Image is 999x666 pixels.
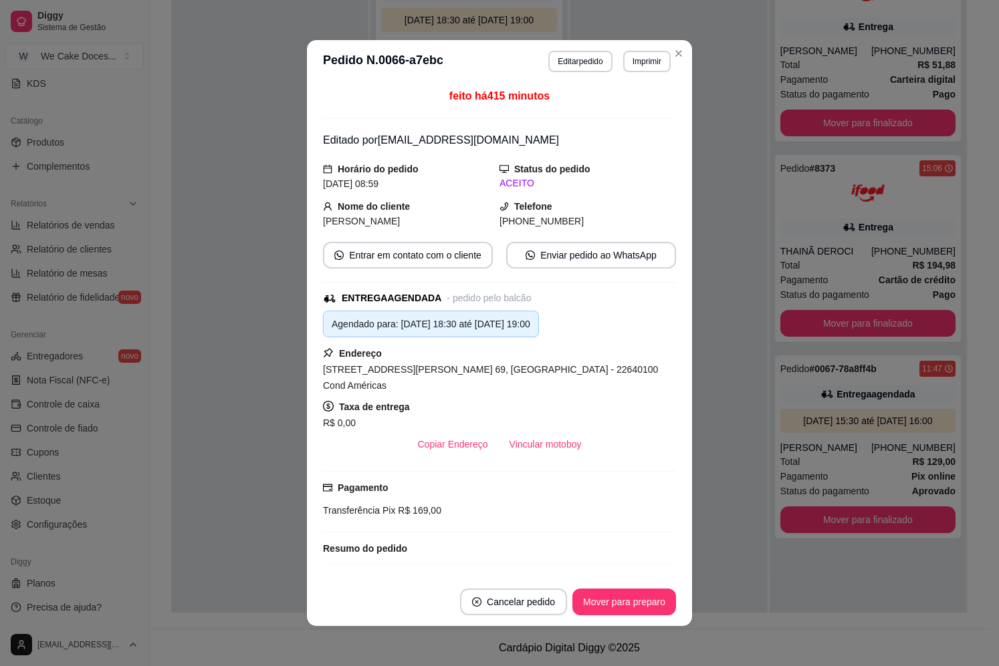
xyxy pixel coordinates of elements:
[668,43,689,64] button: Close
[499,431,592,458] button: Vincular motoboy
[460,589,567,615] button: close-circleCancelar pedido
[323,401,334,411] span: dollar
[323,543,407,554] strong: Resumo do pedido
[323,216,400,226] span: [PERSON_NAME]
[338,201,410,212] strong: Nome do cliente
[323,242,493,269] button: whats-appEntrar em contato com o cliente
[339,401,410,412] strong: Taxa de entrega
[342,291,441,305] div: ENTREGA AGENDADA
[332,317,530,331] div: Agendado para: [DATE] 18:30 até [DATE] 19:00
[323,51,443,72] h3: Pedido N. 0066-a7ebc
[329,570,627,587] div: Torta Naked - Ninho com morangos
[499,164,509,174] span: desktop
[407,431,499,458] button: Copiar Endereço
[323,483,332,492] span: credit-card
[447,291,531,305] div: - pedido pelo balcão
[572,589,676,615] button: Mover para preparo
[499,176,676,190] div: ACEITO
[323,418,356,428] span: R$ 0,00
[323,178,378,189] span: [DATE] 08:59
[514,201,552,212] strong: Telefone
[449,90,550,102] span: feito há 415 minutos
[339,348,382,359] strong: Endereço
[323,202,332,211] span: user
[395,505,441,516] span: R$ 169,00
[323,164,332,174] span: calendar
[499,202,509,211] span: phone
[323,134,559,146] span: Editado por [EMAIL_ADDRESS][DOMAIN_NAME]
[472,597,481,607] span: close-circle
[338,482,388,493] strong: Pagamento
[338,164,419,174] strong: Horário do pedido
[526,251,535,260] span: whats-app
[323,347,334,358] span: pushpin
[323,505,395,516] span: Transferência Pix
[334,251,344,260] span: whats-app
[499,216,584,226] span: [PHONE_NUMBER]
[548,51,612,72] button: Editarpedido
[623,51,671,72] button: Imprimir
[506,242,676,269] button: whats-appEnviar pedido ao WhatsApp
[514,164,590,174] strong: Status do pedido
[323,364,658,391] span: [STREET_ADDRESS][PERSON_NAME] 69, [GEOGRAPHIC_DATA] - 22640100 Cond Américas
